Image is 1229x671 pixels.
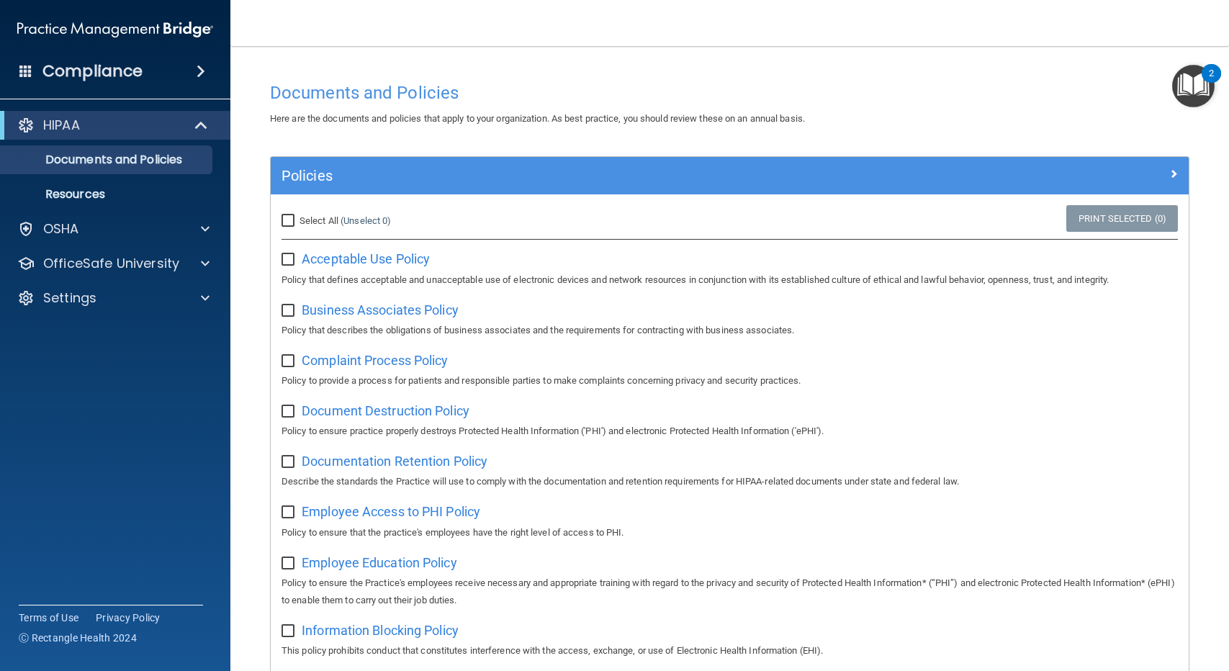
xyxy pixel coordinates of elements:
[282,524,1178,541] p: Policy to ensure that the practice's employees have the right level of access to PHI.
[17,220,210,238] a: OSHA
[341,215,391,226] a: (Unselect 0)
[1172,65,1215,107] button: Open Resource Center, 2 new notifications
[9,153,206,167] p: Documents and Policies
[282,164,1178,187] a: Policies
[302,623,459,638] span: Information Blocking Policy
[282,473,1178,490] p: Describe the standards the Practice will use to comply with the documentation and retention requi...
[43,255,179,272] p: OfficeSafe University
[302,504,480,519] span: Employee Access to PHI Policy
[1066,205,1178,232] a: Print Selected (0)
[17,255,210,272] a: OfficeSafe University
[282,642,1178,659] p: This policy prohibits conduct that constitutes interference with the access, exchange, or use of ...
[96,611,161,625] a: Privacy Policy
[302,403,469,418] span: Document Destruction Policy
[43,289,96,307] p: Settings
[282,372,1178,389] p: Policy to provide a process for patients and responsible parties to make complaints concerning pr...
[42,61,143,81] h4: Compliance
[282,271,1178,289] p: Policy that defines acceptable and unacceptable use of electronic devices and network resources i...
[270,84,1189,102] h4: Documents and Policies
[302,251,430,266] span: Acceptable Use Policy
[282,575,1178,609] p: Policy to ensure the Practice's employees receive necessary and appropriate training with regard ...
[302,555,457,570] span: Employee Education Policy
[17,117,209,134] a: HIPAA
[19,631,137,645] span: Ⓒ Rectangle Health 2024
[17,289,210,307] a: Settings
[282,423,1178,440] p: Policy to ensure practice properly destroys Protected Health Information ('PHI') and electronic P...
[43,220,79,238] p: OSHA
[270,113,805,124] span: Here are the documents and policies that apply to your organization. As best practice, you should...
[282,215,298,227] input: Select All (Unselect 0)
[43,117,80,134] p: HIPAA
[19,611,78,625] a: Terms of Use
[9,187,206,202] p: Resources
[17,15,213,44] img: PMB logo
[1209,73,1214,92] div: 2
[282,322,1178,339] p: Policy that describes the obligations of business associates and the requirements for contracting...
[302,454,487,469] span: Documentation Retention Policy
[282,168,948,184] h5: Policies
[302,302,459,318] span: Business Associates Policy
[302,353,448,368] span: Complaint Process Policy
[300,215,338,226] span: Select All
